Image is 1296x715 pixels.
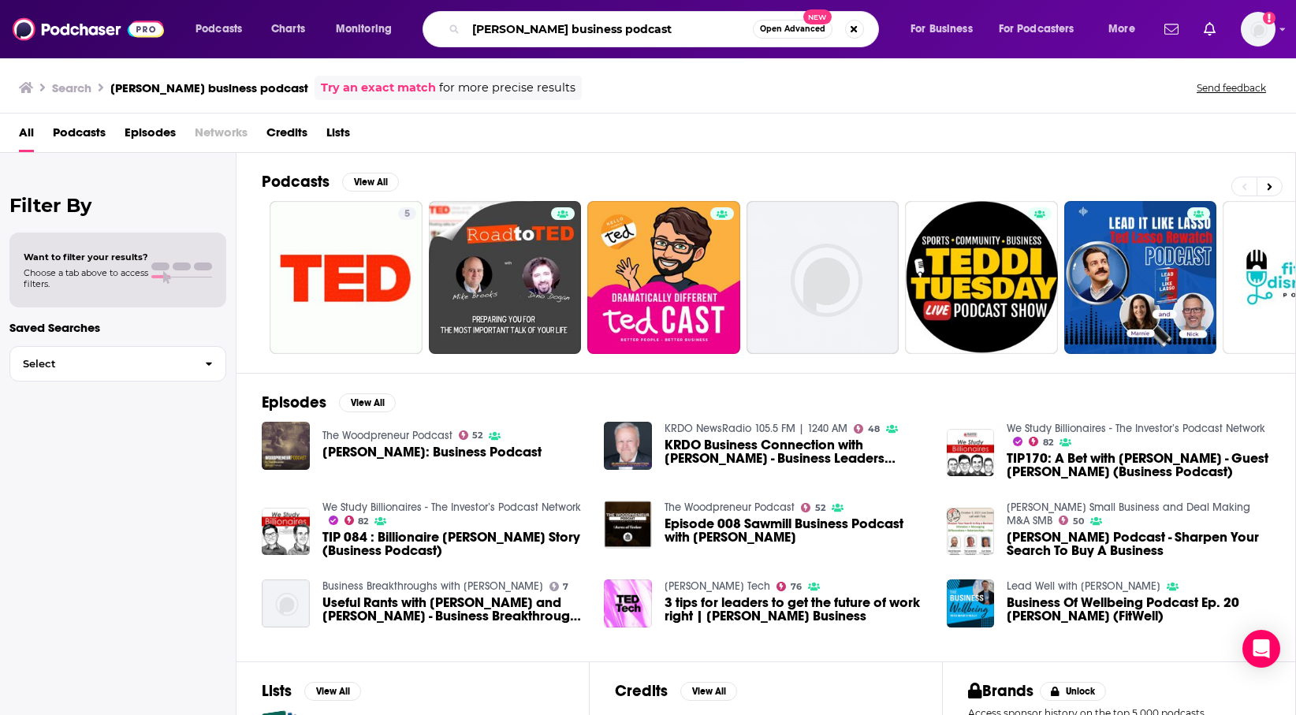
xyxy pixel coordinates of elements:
a: 7 [549,582,569,591]
a: TED Tech [665,579,770,593]
h2: Credits [615,681,668,701]
h2: Brands [968,681,1033,701]
span: 48 [868,426,880,433]
span: Credits [266,120,307,152]
img: TIP 084 : Billionaire Ted Turner's Story (Business Podcast) [262,508,310,556]
a: 82 [1029,437,1053,446]
a: Episode 008 Sawmill Business Podcast with Ted Alexander [665,517,928,544]
button: Send feedback [1192,81,1271,95]
a: Charts [261,17,315,42]
a: 5 [398,207,416,220]
img: TIP170: A Bet with Warren Buffett - Guest Ted Seides (Business Podcast) [947,429,995,477]
span: 5 [404,207,410,222]
span: Open Advanced [760,25,825,33]
span: [PERSON_NAME] Podcast - Sharpen Your Search To Buy A Business [1007,531,1270,557]
a: Episodes [125,120,176,152]
img: Useful Rants with Lee Geoff and Ted Miller - Business Breakthroughs Podcast [262,579,310,627]
a: EpisodesView All [262,393,396,412]
span: TIP170: A Bet with [PERSON_NAME] - Guest [PERSON_NAME] (Business Podcast) [1007,452,1270,479]
a: Business Breakthroughs with Ted Miller III [322,579,543,593]
span: Podcasts [196,18,242,40]
button: Show profile menu [1241,12,1276,47]
a: Show notifications dropdown [1197,16,1222,43]
span: New [803,9,832,24]
input: Search podcasts, credits, & more... [466,17,753,42]
span: Networks [195,120,248,152]
span: For Podcasters [999,18,1074,40]
a: 50 [1059,516,1084,525]
span: TIP 084 : Billionaire [PERSON_NAME] Story (Business Podcast) [322,531,586,557]
img: KRDO Business Connection with Ted Robertson - Business Leaders Podcast - May 19, 2019 [604,422,652,470]
a: Podchaser - Follow, Share and Rate Podcasts [13,14,164,44]
span: Charts [271,18,305,40]
span: Lists [326,120,350,152]
span: Want to filter your results? [24,251,148,263]
a: Podcasts [53,120,106,152]
a: 52 [459,430,483,440]
span: Select [10,359,192,369]
a: KRDO NewsRadio 105.5 FM | 1240 AM [665,422,847,435]
a: 3 tips for leaders to get the future of work right | TED Business [665,596,928,623]
h2: Episodes [262,393,326,412]
a: 82 [344,516,369,525]
img: User Profile [1241,12,1276,47]
a: CreditsView All [615,681,737,701]
button: View All [342,173,399,192]
p: Saved Searches [9,320,226,335]
button: open menu [184,17,263,42]
a: TIP170: A Bet with Warren Buffett - Guest Ted Seides (Business Podcast) [1007,452,1270,479]
span: Business Of Wellbeing Podcast Ep. 20 [PERSON_NAME] (FitWell) [1007,596,1270,623]
span: 82 [1043,439,1053,446]
a: 76 [776,582,802,591]
a: PodcastsView All [262,172,399,192]
a: 3 tips for leaders to get the future of work right | TED Business [604,579,652,627]
div: Open Intercom Messenger [1242,630,1280,668]
a: Ted Alexander: Business Podcast [322,445,542,459]
span: for more precise results [439,79,575,97]
button: Unlock [1040,682,1107,701]
h3: [PERSON_NAME] business podcast [110,80,308,95]
span: For Business [911,18,973,40]
a: ListsView All [262,681,361,701]
a: Business Of Wellbeing Podcast Ep. 20 Ted Vickey (FitWell) [1007,596,1270,623]
a: Lead Well with Mark O'Reilly [1007,579,1160,593]
span: 52 [472,432,482,439]
a: We Study Billionaires - The Investor’s Podcast Network [322,501,581,514]
button: open menu [325,17,412,42]
span: Logged in as patiencebaldacci [1241,12,1276,47]
a: KRDO Business Connection with Ted Robertson - Business Leaders Podcast - May 19, 2019 [665,438,928,465]
a: Show notifications dropdown [1158,16,1185,43]
a: TIP 084 : Billionaire Ted Turner's Story (Business Podcast) [322,531,586,557]
h2: Podcasts [262,172,330,192]
div: Search podcasts, credits, & more... [438,11,894,47]
a: Episode 008 Sawmill Business Podcast with Ted Alexander [604,501,652,549]
span: More [1108,18,1135,40]
button: View All [304,682,361,701]
a: 48 [854,424,880,434]
span: Choose a tab above to access filters. [24,267,148,289]
img: Ted Alexander: Business Podcast [262,422,310,470]
button: Select [9,346,226,382]
h2: Filter By [9,194,226,217]
button: View All [680,682,737,701]
span: 7 [563,583,568,590]
a: David C Barnett Small Business and Deal Making M&A SMB [1007,501,1250,527]
a: We Study Billionaires - The Investor’s Podcast Network [1007,422,1265,435]
span: KRDO Business Connection with [PERSON_NAME] - Business Leaders Podcast - [DATE] [665,438,928,465]
img: Business Of Wellbeing Podcast Ep. 20 Ted Vickey (FitWell) [947,579,995,627]
button: Open AdvancedNew [753,20,832,39]
span: Monitoring [336,18,392,40]
a: All [19,120,34,152]
img: Ted Leverette Podcast - Sharpen Your Search To Buy A Business [947,508,995,556]
button: View All [339,393,396,412]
